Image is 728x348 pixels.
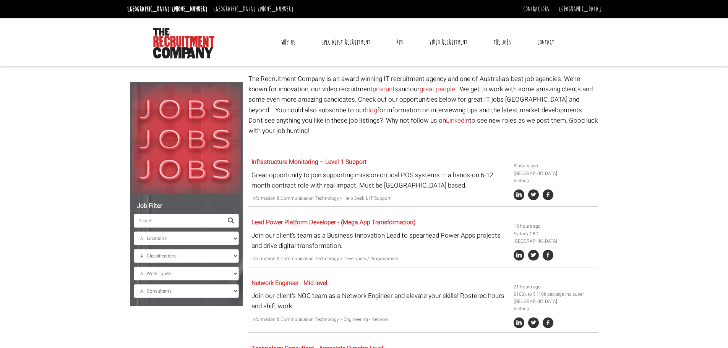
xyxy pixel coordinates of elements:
li: $100k to $110k package inc super [514,291,595,298]
img: Jobs, Jobs, Jobs [130,82,243,195]
a: [PHONE_NUMBER] [258,5,293,13]
a: great people [420,84,455,94]
p: Information & Communication Technology > Developers / Programmers [251,255,508,262]
a: Lead Power Platform Developer - (Mega App Transformation) [251,218,415,227]
p: Information & Communication Technology > Engineering - Network [251,316,508,323]
p: Join our client’s NOC team as a Network Engineer and elevate your skills! Rostered hours and shif... [251,291,508,311]
p: The Recruitment Company is an award winning IT recruitment agency and one of Australia's best job... [248,74,598,136]
a: Contact [532,33,560,52]
a: blog [365,105,377,115]
a: [GEOGRAPHIC_DATA] [559,5,601,13]
a: Contractors [523,5,549,13]
input: Search [134,214,223,228]
img: The Recruitment Company [153,28,214,58]
li: [GEOGRAPHIC_DATA] Victoria [514,170,595,185]
a: Infrastructure Monitoring – Level 1 Support [251,157,366,167]
li: [GEOGRAPHIC_DATA]: [125,3,209,15]
li: [GEOGRAPHIC_DATA]: [211,3,295,15]
a: Specialist Recruitment [316,33,376,52]
li: Sydney CBD [GEOGRAPHIC_DATA] [514,230,595,245]
li: 18 hours ago [514,223,595,230]
h5: Job Filter [134,203,239,210]
a: The Jobs [488,33,517,52]
a: products [373,84,398,94]
li: [GEOGRAPHIC_DATA] Victoria [514,298,595,312]
a: Video Recruitment [423,33,473,52]
p: Information & Communication Technology > Help Desk & IT Support [251,195,508,202]
li: 8 hours ago [514,162,595,170]
a: Linkedin [446,116,469,125]
p: Great opportunity to join supporting mission-critical POS systems — a hands-on 6-12 month contrac... [251,170,508,191]
a: [PHONE_NUMBER] [172,5,208,13]
p: Join our client’s team as a Business Innovation Lead to spearhead Power Apps projects and drive d... [251,230,508,251]
a: Why Us [275,33,301,52]
a: Network Engineer - Mid level [251,278,328,288]
li: 21 hours ago [514,283,595,291]
a: RPO [391,33,409,52]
